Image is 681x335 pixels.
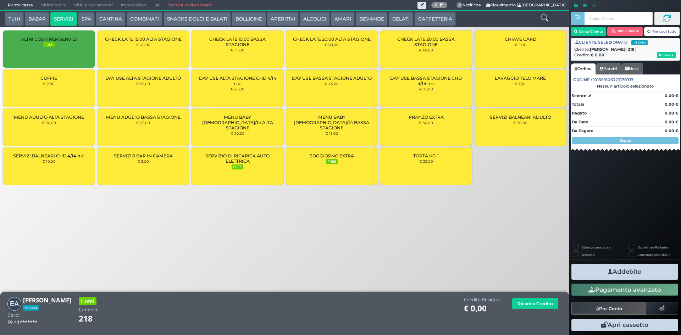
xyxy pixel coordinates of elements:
button: SPA [78,12,95,26]
span: CHECK LATE 15:00 BASSA STAGIONE [198,37,277,47]
small: € 80,00 [325,43,339,47]
strong: Totale [572,102,584,107]
button: Apri cassetto [571,319,678,331]
strong: 0,00 € [665,111,679,116]
span: DAY USE ALTA STAGIONE ADULTO [105,76,181,81]
span: CUFFIE [40,76,57,81]
span: DAY USE BASSA STAGIONE ADULTO [292,76,372,81]
button: Rimuovi tutto [644,27,680,36]
span: Ritiri programmati [70,0,117,10]
b: 0 [435,2,438,7]
button: BOLLICINE [232,12,266,26]
button: AMARI [331,12,355,26]
h4: Credito Residuo: [464,297,501,302]
span: LAVAGGIO TELO MARE [495,76,546,81]
button: GELATI [389,12,413,26]
h4: Card: [7,313,20,318]
div: Nessun articolo selezionato [571,84,680,89]
button: Tutti [5,12,24,26]
b: [PERSON_NAME] [23,296,71,304]
span: CHECK LATE 20:00 BASSA STAGIONE [386,37,466,47]
small: € 22,00 [136,121,150,125]
span: In casa [631,40,648,45]
small: FREE [232,164,243,169]
small: € 1,50 [515,82,526,86]
button: Pre-Conto [571,302,647,315]
small: € 20,00 [513,121,527,125]
span: PRANZO EXTRA [409,115,444,120]
button: BAZAR [25,12,49,26]
strong: 0,00 € [665,93,679,98]
span: In casa [23,305,39,311]
small: € 2,00 [43,82,55,86]
b: [PERSON_NAME] [590,47,637,52]
span: MENU BABY [DEMOGRAPHIC_DATA]/14 BASSA STAGIONE [292,115,372,130]
strong: Da Dare [572,119,588,124]
img: Enzo Antonio Paolo Oliviero Frasio [7,297,21,311]
span: SERVIZIO BAR IN CAMERA [114,153,173,158]
small: € 30,00 [42,121,56,125]
h1: 218 [79,314,112,323]
span: MENU ADULTO ALTA STAGIONE [14,115,84,120]
small: FREE [43,42,55,47]
span: SERVIZI BALNEARI CHD 4/14 n.c. [13,153,85,158]
div: Cliente: [574,46,676,52]
span: Impostazioni [117,0,151,10]
span: 101359106323170717 [593,77,633,83]
button: COMBINATI [127,12,162,26]
small: € 35,00 [231,48,244,52]
small: € 22,00 [419,159,433,163]
span: DAY USE BASSA STAGIONE CHD 4/14 n.c. [386,76,466,86]
button: SNACKS DOLCI E SALATI [164,12,231,26]
small: € 5,00 [515,43,526,47]
span: Punto cassa [4,0,37,10]
a: Note [621,63,643,74]
input: Codice Cliente [585,12,652,25]
button: SERVIZI [50,12,77,26]
label: Stampa una copia [582,245,610,250]
span: SERVIZIO DI RICARICA AUTO ELETTRICA [198,153,277,164]
div: Credito: [574,52,676,58]
span: CHIAVE CARD [505,37,536,42]
small: € 45,00 [325,82,339,86]
span: CLIENTE SELEZIONATO [575,39,648,45]
button: Rim. Cliente [607,27,643,36]
small: FREE [326,159,337,164]
small: € 15,00 [325,131,338,135]
span: TORTA KG 1 [413,153,439,158]
span: DAY USE ALTA STAGIONE CHD 4/14 n.c. [198,76,277,86]
label: Comanda prioritaria [638,252,670,257]
button: CAFFETTERIA [414,12,455,26]
strong: 0,00 € [665,102,679,107]
button: Ricarica Credito [512,298,558,309]
button: Ricarica [657,52,676,58]
strong: Da Pagare [572,128,593,133]
strong: Segue [620,138,631,143]
h1: € 0,00 [464,304,501,313]
span: CHECK LATE 20:00 ALTA STAGIONE [293,37,371,42]
a: Ordine [571,63,596,75]
button: BEVANDE [356,12,388,26]
button: Addebito [571,264,678,280]
small: € 55,00 [136,82,150,86]
strong: Pagato [572,111,587,116]
button: APERITIVI [267,12,299,26]
span: SOGGIORNO EXTRA [310,153,354,158]
small: € 45,00 [136,43,150,47]
span: CHECK LATE 15:00 ALTA STAGIONE [105,37,182,42]
a: Torna alla dashboard [164,0,215,10]
small: € 5,00 [137,159,149,163]
small: € 50,00 [419,121,433,125]
small: € 25,00 [419,87,433,91]
span: SERVIZI BALNEARI ADULTO [490,115,551,120]
span: ALTRI COSTI PER SERVIZI [21,37,77,42]
button: ALCOLICI [300,12,330,26]
small: € 10,00 [42,159,56,163]
span: 0 [456,2,463,9]
strong: € 0,00 [591,52,604,57]
label: Scontrino Parlante [638,245,668,250]
h3: Hotel [79,297,96,305]
button: CANTINA [96,12,126,26]
small: € 25,00 [231,87,244,91]
button: Cerca Cliente [571,27,607,36]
